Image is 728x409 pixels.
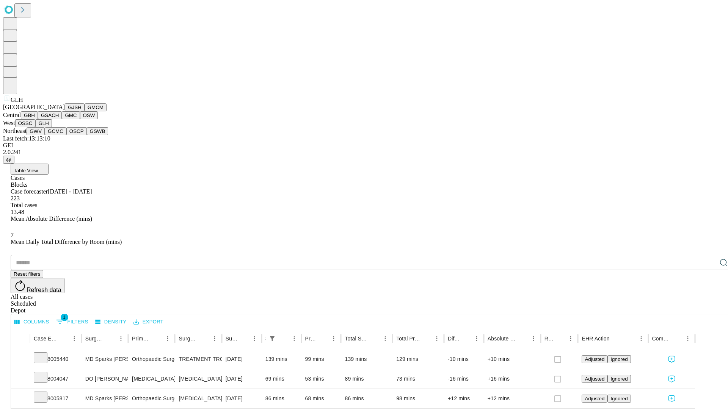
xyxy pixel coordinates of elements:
div: Case Epic Id [34,336,58,342]
span: Mean Absolute Difference (mins) [11,215,92,222]
button: Adjusted [582,355,607,363]
button: Adjusted [582,395,607,403]
button: OSSC [15,119,36,127]
div: Surgery Name [179,336,198,342]
div: Comments [652,336,671,342]
span: 7 [11,232,14,238]
button: Reset filters [11,270,43,278]
span: @ [6,157,11,162]
span: Last fetch: 13:13:10 [3,135,50,142]
span: Ignored [610,356,628,362]
div: Total Scheduled Duration [345,336,369,342]
button: GWV [27,127,45,135]
button: Menu [380,333,391,344]
button: Sort [238,333,249,344]
span: 13.48 [11,209,24,215]
span: 1 [61,314,68,321]
span: [GEOGRAPHIC_DATA] [3,104,65,110]
div: Absolute Difference [488,336,517,342]
button: GBH [21,111,38,119]
button: Adjusted [582,375,607,383]
button: Sort [199,333,209,344]
button: Menu [528,333,539,344]
span: Refresh data [27,287,61,293]
button: OSW [80,111,98,119]
button: Select columns [13,316,51,328]
button: Menu [69,333,80,344]
button: GSACH [38,111,62,119]
div: Surgery Date [226,336,238,342]
div: [DATE] [226,369,258,389]
span: Table View [14,168,38,173]
div: 68 mins [305,389,337,408]
div: Total Predicted Duration [396,336,420,342]
button: Sort [518,333,528,344]
button: OSCP [66,127,87,135]
button: @ [3,156,14,164]
span: West [3,120,15,126]
button: Ignored [607,355,631,363]
button: Ignored [607,395,631,403]
span: Mean Daily Total Difference by Room (mins) [11,239,122,245]
div: DO [PERSON_NAME] Do [85,369,124,389]
div: 69 mins [265,369,298,389]
div: 8004047 [34,369,78,389]
button: Menu [249,333,260,344]
button: Menu [636,333,646,344]
div: Orthopaedic Surgery [132,389,171,408]
span: Reset filters [14,271,40,277]
button: Menu [431,333,442,344]
button: Menu [162,333,173,344]
button: Density [93,316,129,328]
div: +12 mins [448,389,480,408]
div: [MEDICAL_DATA] [132,369,171,389]
div: 98 mins [396,389,440,408]
span: Adjusted [585,376,604,382]
span: Total cases [11,202,37,208]
span: Adjusted [585,396,604,401]
button: Refresh data [11,278,64,293]
div: EHR Action [582,336,609,342]
div: Resolved in EHR [544,336,554,342]
button: Sort [369,333,380,344]
button: GSWB [87,127,108,135]
button: Show filters [267,333,278,344]
div: [DATE] [226,389,258,408]
button: Expand [15,373,26,386]
button: GLH [35,119,52,127]
div: 86 mins [265,389,298,408]
span: Case forecaster [11,188,48,195]
span: Adjusted [585,356,604,362]
button: Sort [278,333,289,344]
div: +16 mins [488,369,537,389]
div: 8005817 [34,389,78,408]
button: Menu [209,333,220,344]
div: [DATE] [226,350,258,369]
div: 53 mins [305,369,337,389]
div: -16 mins [448,369,480,389]
button: Menu [471,333,482,344]
button: Sort [58,333,69,344]
div: 1 active filter [267,333,278,344]
div: Predicted In Room Duration [305,336,317,342]
div: MD Sparks [PERSON_NAME] Md [85,350,124,369]
div: Primary Service [132,336,151,342]
div: GEI [3,142,725,149]
div: +12 mins [488,389,537,408]
div: MD Sparks [PERSON_NAME] Md [85,389,124,408]
button: Sort [672,333,682,344]
button: Show filters [54,316,90,328]
span: 223 [11,195,20,201]
button: Menu [328,333,339,344]
button: Expand [15,353,26,366]
button: Sort [555,333,565,344]
div: [MEDICAL_DATA] LEG,KNEE, ANKLE DEEP [179,369,218,389]
div: 129 mins [396,350,440,369]
div: -10 mins [448,350,480,369]
button: Menu [289,333,300,344]
div: 89 mins [345,369,389,389]
div: Surgeon Name [85,336,104,342]
button: Menu [565,333,576,344]
div: 2.0.241 [3,149,725,156]
div: Orthopaedic Surgery [132,350,171,369]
